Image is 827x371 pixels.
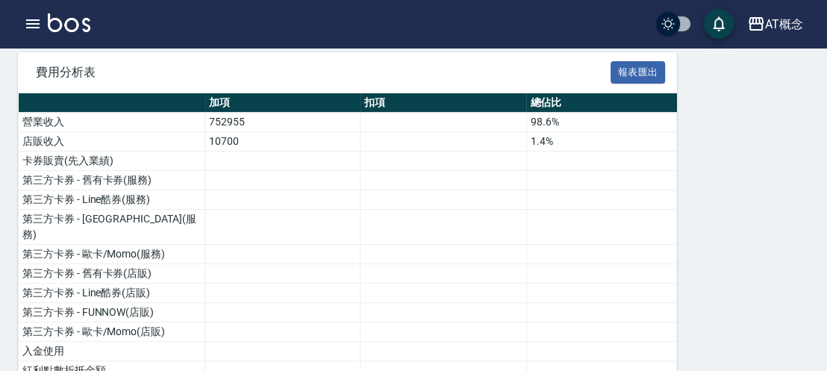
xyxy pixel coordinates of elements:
td: 第三方卡券 - 歐卡/Momo(服務) [19,245,205,264]
td: 第三方卡券 - [GEOGRAPHIC_DATA](服務) [19,210,205,245]
td: 752955 [205,113,361,132]
td: 第三方卡券 - FUNNOW(店販) [19,303,205,322]
td: 1.4% [526,132,676,152]
td: 卡券販賣(先入業績) [19,152,205,171]
button: 報表匯出 [611,61,666,84]
td: 10700 [205,132,361,152]
div: AT概念 [765,15,803,34]
button: save [704,9,734,39]
th: 扣項 [361,93,526,113]
button: AT概念 [741,9,809,40]
td: 第三方卡券 - 歐卡/Momo(店販) [19,322,205,342]
td: 第三方卡券 - Line酷券(店販) [19,284,205,303]
span: 費用分析表 [36,65,611,80]
td: 第三方卡券 - 舊有卡券(店販) [19,264,205,284]
td: 店販收入 [19,132,205,152]
td: 第三方卡券 - 舊有卡券(服務) [19,171,205,190]
td: 營業收入 [19,113,205,132]
th: 加項 [205,93,361,113]
th: 總佔比 [526,93,676,113]
img: Logo [48,13,90,32]
td: 第三方卡券 - Line酷券(服務) [19,190,205,210]
td: 98.6% [526,113,676,132]
td: 入金使用 [19,342,205,361]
